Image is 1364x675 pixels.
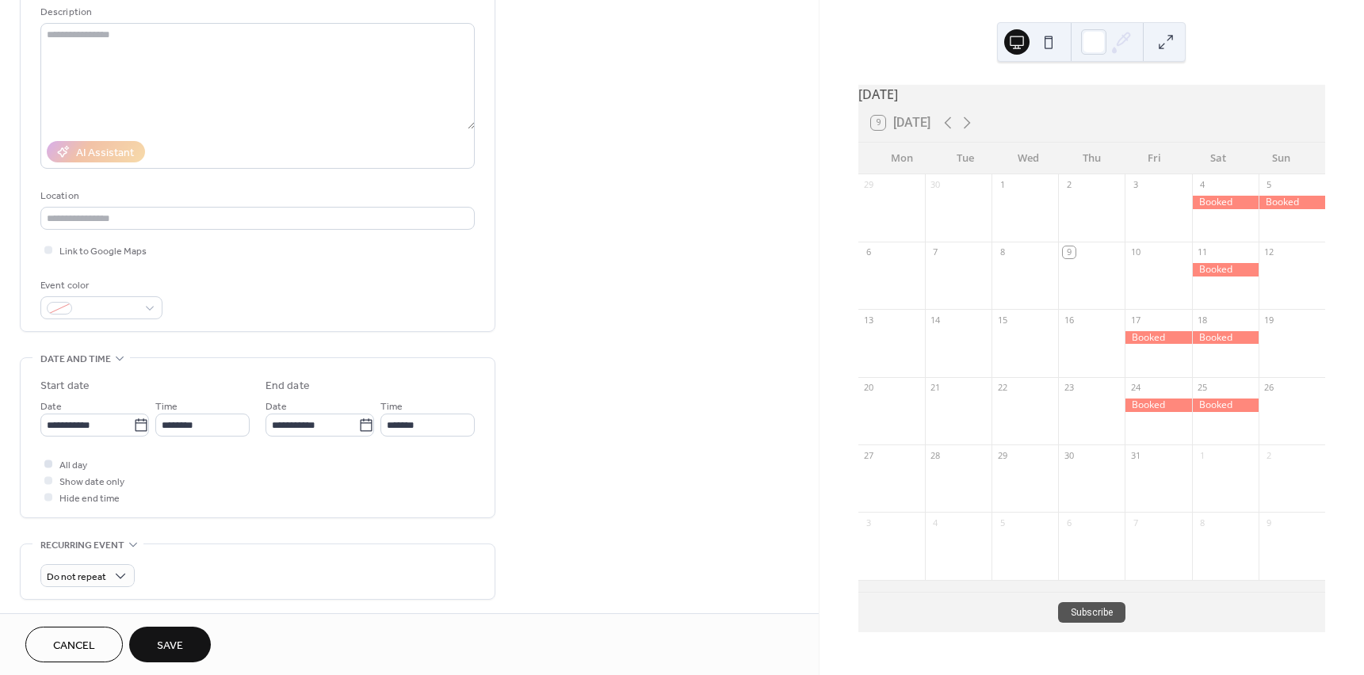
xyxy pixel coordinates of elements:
[863,246,875,258] div: 6
[1123,143,1186,174] div: Fri
[996,246,1008,258] div: 8
[1197,314,1209,326] div: 18
[40,4,472,21] div: Description
[25,627,123,662] button: Cancel
[863,517,875,528] div: 3
[1192,331,1259,345] div: Booked
[155,399,178,415] span: Time
[40,537,124,554] span: Recurring event
[997,143,1060,174] div: Wed
[1129,179,1141,191] div: 3
[1125,399,1191,412] div: Booked
[1063,314,1075,326] div: 16
[996,517,1008,528] div: 5
[1063,246,1075,258] div: 9
[1060,143,1123,174] div: Thu
[1249,143,1312,174] div: Sun
[59,243,147,260] span: Link to Google Maps
[930,517,942,528] div: 4
[1063,382,1075,394] div: 23
[59,490,120,507] span: Hide end time
[930,449,942,461] div: 28
[40,399,62,415] span: Date
[863,179,875,191] div: 29
[59,474,124,490] span: Show date only
[1263,246,1275,258] div: 12
[1125,331,1191,345] div: Booked
[1129,246,1141,258] div: 10
[1197,449,1209,461] div: 1
[996,314,1008,326] div: 15
[1263,314,1275,326] div: 19
[930,179,942,191] div: 30
[40,378,90,395] div: Start date
[996,449,1008,461] div: 29
[47,568,106,586] span: Do not repeat
[40,188,472,204] div: Location
[1129,449,1141,461] div: 31
[1129,517,1141,528] div: 7
[40,277,159,294] div: Event color
[1197,246,1209,258] div: 11
[59,457,87,474] span: All day
[934,143,997,174] div: Tue
[1197,382,1209,394] div: 25
[1263,179,1275,191] div: 5
[380,399,403,415] span: Time
[1197,517,1209,528] div: 8
[1058,602,1125,623] button: Subscribe
[1192,399,1259,412] div: Booked
[871,143,934,174] div: Mon
[996,382,1008,394] div: 22
[1263,517,1275,528] div: 9
[863,314,875,326] div: 13
[1063,449,1075,461] div: 30
[157,638,183,654] span: Save
[930,246,942,258] div: 7
[129,627,211,662] button: Save
[1063,517,1075,528] div: 6
[1186,143,1250,174] div: Sat
[863,449,875,461] div: 27
[1129,314,1141,326] div: 17
[40,351,111,368] span: Date and time
[996,179,1008,191] div: 1
[858,85,1325,104] div: [DATE]
[1263,382,1275,394] div: 26
[1197,179,1209,191] div: 4
[266,378,310,395] div: End date
[1192,196,1259,209] div: Booked
[930,382,942,394] div: 21
[1063,179,1075,191] div: 2
[930,314,942,326] div: 14
[1259,196,1325,209] div: Booked
[863,382,875,394] div: 20
[266,399,287,415] span: Date
[1263,449,1275,461] div: 2
[1192,263,1259,276] div: Booked
[53,638,95,654] span: Cancel
[1129,382,1141,394] div: 24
